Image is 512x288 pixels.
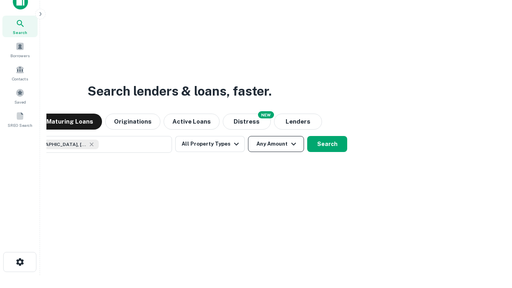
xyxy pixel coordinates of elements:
[105,114,160,130] button: Originations
[2,16,38,37] a: Search
[2,62,38,84] a: Contacts
[12,136,172,153] button: [GEOGRAPHIC_DATA], [GEOGRAPHIC_DATA], [GEOGRAPHIC_DATA]
[472,224,512,262] iframe: Chat Widget
[14,99,26,105] span: Saved
[175,136,245,152] button: All Property Types
[2,39,38,60] a: Borrowers
[10,52,30,59] span: Borrowers
[12,76,28,82] span: Contacts
[164,114,220,130] button: Active Loans
[258,111,274,118] div: NEW
[274,114,322,130] button: Lenders
[27,141,87,148] span: [GEOGRAPHIC_DATA], [GEOGRAPHIC_DATA], [GEOGRAPHIC_DATA]
[248,136,304,152] button: Any Amount
[223,114,271,130] button: Search distressed loans with lien and other non-mortgage details.
[8,122,32,128] span: SREO Search
[13,29,27,36] span: Search
[38,114,102,130] button: Maturing Loans
[307,136,347,152] button: Search
[2,85,38,107] a: Saved
[2,108,38,130] a: SREO Search
[88,82,272,101] h3: Search lenders & loans, faster.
